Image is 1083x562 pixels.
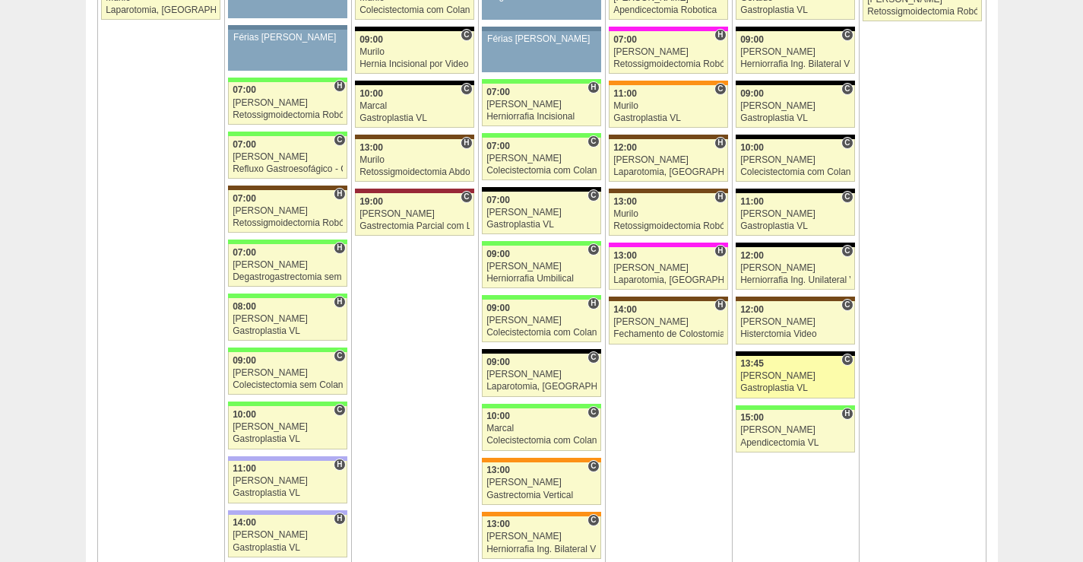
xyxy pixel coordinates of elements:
div: Key: Santa Joana [609,297,727,301]
a: H 07:00 [PERSON_NAME] Retossigmoidectomia Robótica [228,82,347,125]
div: [PERSON_NAME] [740,263,850,273]
span: Hospital [714,191,726,203]
span: 07:00 [613,34,637,45]
a: C 12:00 [PERSON_NAME] Herniorrafia Ing. Unilateral VL [736,247,854,290]
div: Gastroplastia VL [740,113,850,123]
a: C 11:00 Murilo Gastroplastia VL [609,85,727,128]
a: H 07:00 [PERSON_NAME] Retossigmoidectomia Robótica [228,190,347,233]
div: Férias [PERSON_NAME] [233,33,342,43]
div: [PERSON_NAME] [359,209,470,219]
div: Key: Blanc [736,27,854,31]
a: C 13:00 [PERSON_NAME] Gastrectomia Vertical [482,462,600,505]
div: [PERSON_NAME] [740,371,850,381]
div: Key: São Luiz - SCS [482,512,600,516]
span: Consultório [841,137,853,149]
a: H 08:00 [PERSON_NAME] Gastroplastia VL [228,298,347,341]
span: Consultório [587,135,599,148]
div: Key: Blanc [736,81,854,85]
div: Gastroplastia VL [613,113,724,123]
div: [PERSON_NAME] [233,260,343,270]
span: Consultório [461,83,472,95]
span: 09:00 [740,34,764,45]
span: 09:00 [359,34,383,45]
span: Consultório [587,243,599,256]
div: Hernia Incisional por Video [359,59,470,69]
div: Key: Brasil [228,240,347,244]
div: Marcal [486,424,597,433]
div: Key: Brasil [482,295,600,300]
a: H 15:00 [PERSON_NAME] Apendicectomia VL [736,410,854,452]
a: C 07:00 [PERSON_NAME] Gastroplastia VL [482,192,600,234]
span: 10:00 [359,88,383,99]
div: Murilo [613,101,724,111]
div: Herniorrafia Ing. Bilateral VL [486,545,597,554]
a: Férias [PERSON_NAME] [482,31,600,72]
a: C 09:00 Murilo Hernia Incisional por Video [355,31,473,74]
span: 10:00 [486,411,510,421]
div: [PERSON_NAME] [233,368,343,378]
div: Key: Santa Joana [609,189,727,193]
span: Consultório [587,189,599,202]
div: [PERSON_NAME] [233,206,343,216]
div: Key: Blanc [736,189,854,193]
span: 13:00 [613,250,637,261]
span: 07:00 [486,87,510,97]
a: C 10:00 Marcal Gastroplastia VL [355,85,473,128]
div: [PERSON_NAME] [233,98,343,108]
span: 13:00 [359,142,383,153]
div: Colecistectomia sem Colangiografia VL [233,380,343,390]
div: [PERSON_NAME] [740,155,850,165]
div: Gastroplastia VL [359,113,470,123]
span: Hospital [334,80,345,92]
a: C 13:00 [PERSON_NAME] Herniorrafia Ing. Bilateral VL [482,516,600,559]
div: Apendicectomia VL [740,438,850,448]
div: [PERSON_NAME] [486,100,597,110]
span: Consultório [587,351,599,364]
div: Key: Blanc [736,135,854,139]
div: Key: Santa Joana [736,297,854,301]
a: C 07:00 [PERSON_NAME] Colecistectomia com Colangiografia VL [482,138,600,180]
div: Key: Brasil [228,402,347,406]
span: Hospital [587,297,599,310]
span: Hospital [461,137,472,149]
div: Key: Brasil [228,348,347,352]
div: Herniorrafia Incisional [486,112,597,122]
span: 19:00 [359,196,383,207]
span: Consultório [334,404,345,416]
span: Consultório [587,514,599,526]
span: 12:00 [613,142,637,153]
span: 14:00 [233,517,256,528]
span: Consultório [461,191,472,203]
div: [PERSON_NAME] [740,425,850,435]
span: 13:00 [613,196,637,207]
div: Apendicectomia Robotica [613,5,724,15]
div: [PERSON_NAME] [740,317,850,327]
a: C 09:00 [PERSON_NAME] Gastroplastia VL [736,85,854,128]
div: Fechamento de Colostomia ou Enterostomia [613,329,724,339]
span: Hospital [334,188,345,200]
div: Key: Brasil [482,404,600,408]
div: [PERSON_NAME] [486,154,597,164]
span: 11:00 [233,463,256,474]
div: Key: Sírio Libanês [355,189,473,193]
div: Marcal [359,101,470,111]
span: 09:00 [486,303,510,313]
div: Herniorrafia Umbilical [486,274,597,284]
a: H 13:00 Murilo Retossigmoidectomia Abdominal VL [355,139,473,182]
div: [PERSON_NAME] [486,316,597,325]
div: Refluxo Gastroesofágico - Cirurgia VL [233,164,343,174]
div: [PERSON_NAME] [233,422,343,432]
span: Hospital [334,242,345,254]
span: 10:00 [233,409,256,420]
div: Colecistectomia com Colangiografia VL [740,167,850,177]
a: H 07:00 [PERSON_NAME] Herniorrafia Incisional [482,84,600,126]
div: Key: Blanc [355,81,473,85]
span: Consultório [841,83,853,95]
a: C 11:00 [PERSON_NAME] Gastroplastia VL [736,193,854,236]
a: C 09:00 [PERSON_NAME] Herniorrafia Ing. Bilateral VL [736,31,854,74]
div: Retossigmoidectomia Robótica [867,7,977,17]
a: C 13:45 [PERSON_NAME] Gastroplastia VL [736,356,854,398]
span: 08:00 [233,301,256,312]
span: Consultório [841,191,853,203]
span: 07:00 [233,247,256,258]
